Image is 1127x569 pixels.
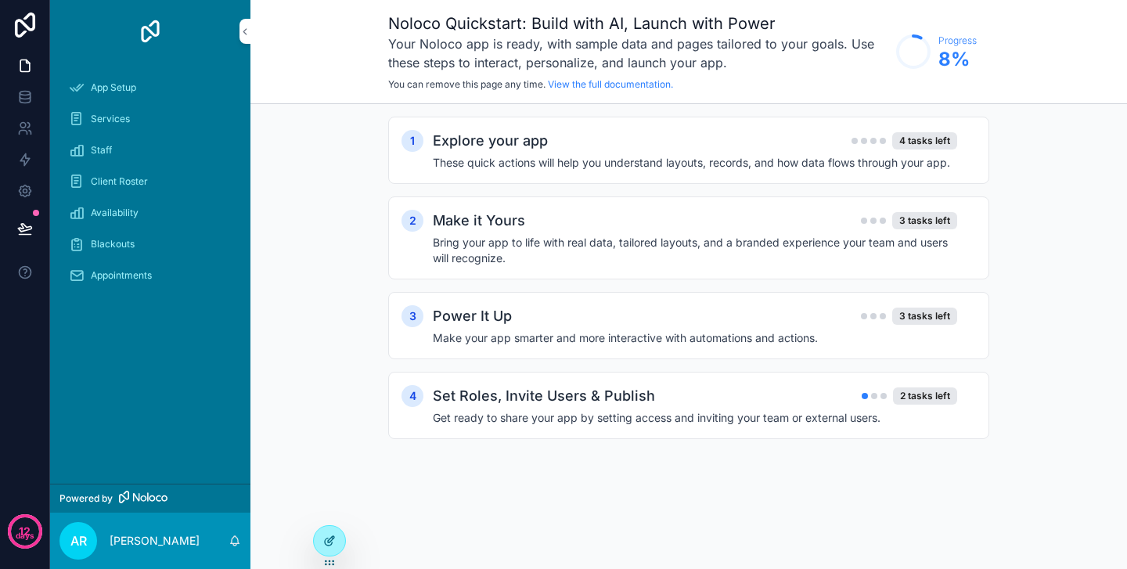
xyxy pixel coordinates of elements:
span: Appointments [91,269,152,282]
a: Client Roster [59,167,241,196]
span: Availability [91,207,139,219]
span: Progress [938,34,977,47]
a: Blackouts [59,230,241,258]
p: 12 [19,524,31,539]
h3: Your Noloco app is ready, with sample data and pages tailored to your goals. Use these steps to i... [388,34,888,72]
span: Services [91,113,130,125]
a: Services [59,105,241,133]
p: [PERSON_NAME] [110,533,200,549]
span: Blackouts [91,238,135,250]
a: Staff [59,136,241,164]
span: 8 % [938,47,977,72]
span: App Setup [91,81,136,94]
span: Staff [91,144,112,157]
a: Availability [59,199,241,227]
img: App logo [138,19,163,44]
span: Powered by [59,492,113,505]
span: AR [70,531,87,550]
div: scrollable content [50,63,250,310]
a: View the full documentation. [548,78,673,90]
a: Appointments [59,261,241,290]
a: App Setup [59,74,241,102]
a: Powered by [50,484,250,513]
p: days [16,530,34,542]
span: Client Roster [91,175,148,188]
h1: Noloco Quickstart: Build with AI, Launch with Power [388,13,888,34]
span: You can remove this page any time. [388,78,545,90]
